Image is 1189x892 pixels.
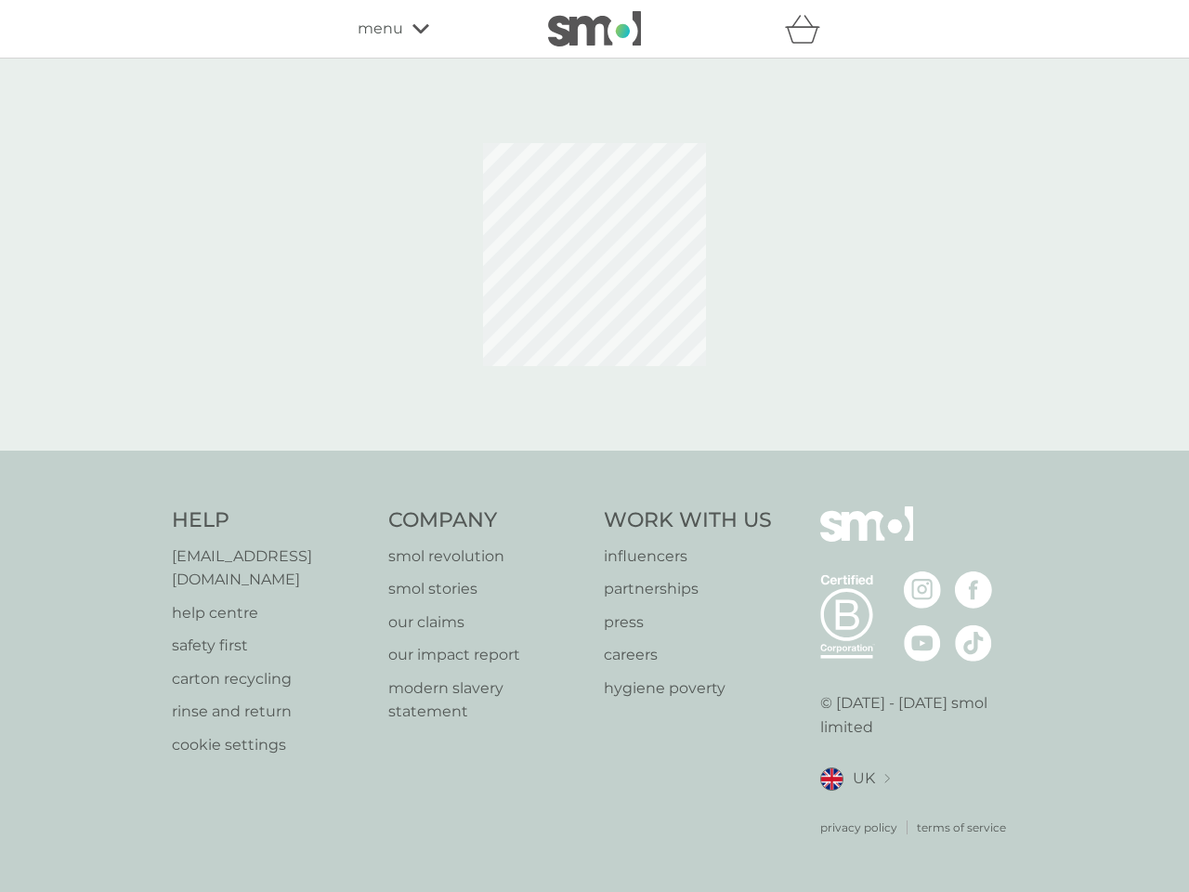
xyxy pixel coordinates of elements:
h4: Help [172,506,370,535]
a: help centre [172,601,370,625]
a: rinse and return [172,700,370,724]
img: select a new location [884,774,890,784]
div: basket [785,10,831,47]
a: careers [604,643,772,667]
a: influencers [604,544,772,569]
img: visit the smol Tiktok page [955,624,992,662]
img: visit the smol Youtube page [904,624,941,662]
span: menu [358,17,403,41]
a: our impact report [388,643,586,667]
a: partnerships [604,577,772,601]
span: UK [853,767,875,791]
a: safety first [172,634,370,658]
img: smol [548,11,641,46]
a: privacy policy [820,819,897,836]
a: our claims [388,610,586,635]
a: hygiene poverty [604,676,772,701]
a: [EMAIL_ADDRESS][DOMAIN_NAME] [172,544,370,592]
img: UK flag [820,767,843,791]
a: smol stories [388,577,586,601]
p: © [DATE] - [DATE] smol limited [820,691,1018,739]
img: visit the smol Instagram page [904,571,941,609]
a: carton recycling [172,667,370,691]
h4: Work With Us [604,506,772,535]
a: terms of service [917,819,1006,836]
a: smol revolution [388,544,586,569]
a: press [604,610,772,635]
img: visit the smol Facebook page [955,571,992,609]
h4: Company [388,506,586,535]
a: cookie settings [172,733,370,757]
img: smol [820,506,913,570]
a: modern slavery statement [388,676,586,724]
